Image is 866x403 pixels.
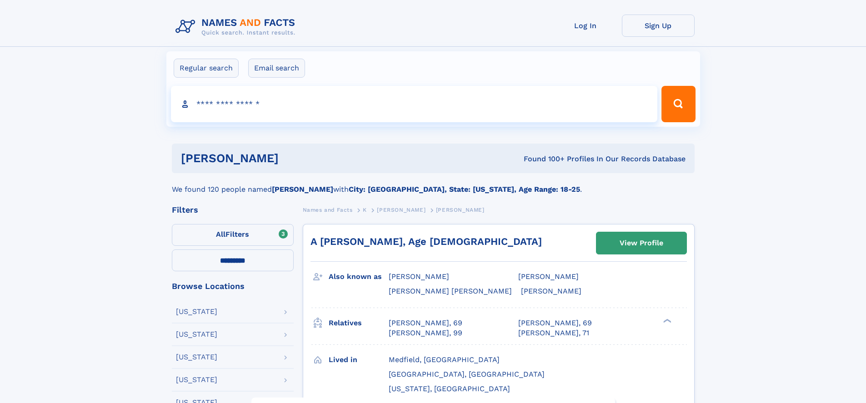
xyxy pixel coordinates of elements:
[172,224,294,246] label: Filters
[181,153,401,164] h1: [PERSON_NAME]
[389,328,462,338] a: [PERSON_NAME], 99
[549,15,622,37] a: Log In
[521,287,581,295] span: [PERSON_NAME]
[171,86,658,122] input: search input
[329,315,389,331] h3: Relatives
[518,318,592,328] a: [PERSON_NAME], 69
[389,287,512,295] span: [PERSON_NAME] [PERSON_NAME]
[363,204,367,215] a: K
[389,272,449,281] span: [PERSON_NAME]
[401,154,686,164] div: Found 100+ Profiles In Our Records Database
[377,204,425,215] a: [PERSON_NAME]
[377,207,425,213] span: [PERSON_NAME]
[329,352,389,368] h3: Lived in
[389,384,510,393] span: [US_STATE], [GEOGRAPHIC_DATA]
[436,207,485,213] span: [PERSON_NAME]
[661,86,695,122] button: Search Button
[172,173,695,195] div: We found 120 people named with .
[176,376,217,383] div: [US_STATE]
[363,207,367,213] span: K
[172,206,294,214] div: Filters
[518,272,579,281] span: [PERSON_NAME]
[303,204,353,215] a: Names and Facts
[174,59,239,78] label: Regular search
[176,331,217,338] div: [US_STATE]
[389,318,462,328] a: [PERSON_NAME], 69
[389,370,545,378] span: [GEOGRAPHIC_DATA], [GEOGRAPHIC_DATA]
[329,269,389,284] h3: Also known as
[176,353,217,361] div: [US_STATE]
[172,15,303,39] img: Logo Names and Facts
[349,185,580,194] b: City: [GEOGRAPHIC_DATA], State: [US_STATE], Age Range: 18-25
[172,282,294,290] div: Browse Locations
[272,185,333,194] b: [PERSON_NAME]
[310,236,542,247] a: A [PERSON_NAME], Age [DEMOGRAPHIC_DATA]
[620,233,663,254] div: View Profile
[216,230,225,239] span: All
[389,355,500,364] span: Medfield, [GEOGRAPHIC_DATA]
[596,232,686,254] a: View Profile
[518,328,589,338] a: [PERSON_NAME], 71
[176,308,217,315] div: [US_STATE]
[622,15,695,37] a: Sign Up
[248,59,305,78] label: Email search
[661,318,672,323] div: ❯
